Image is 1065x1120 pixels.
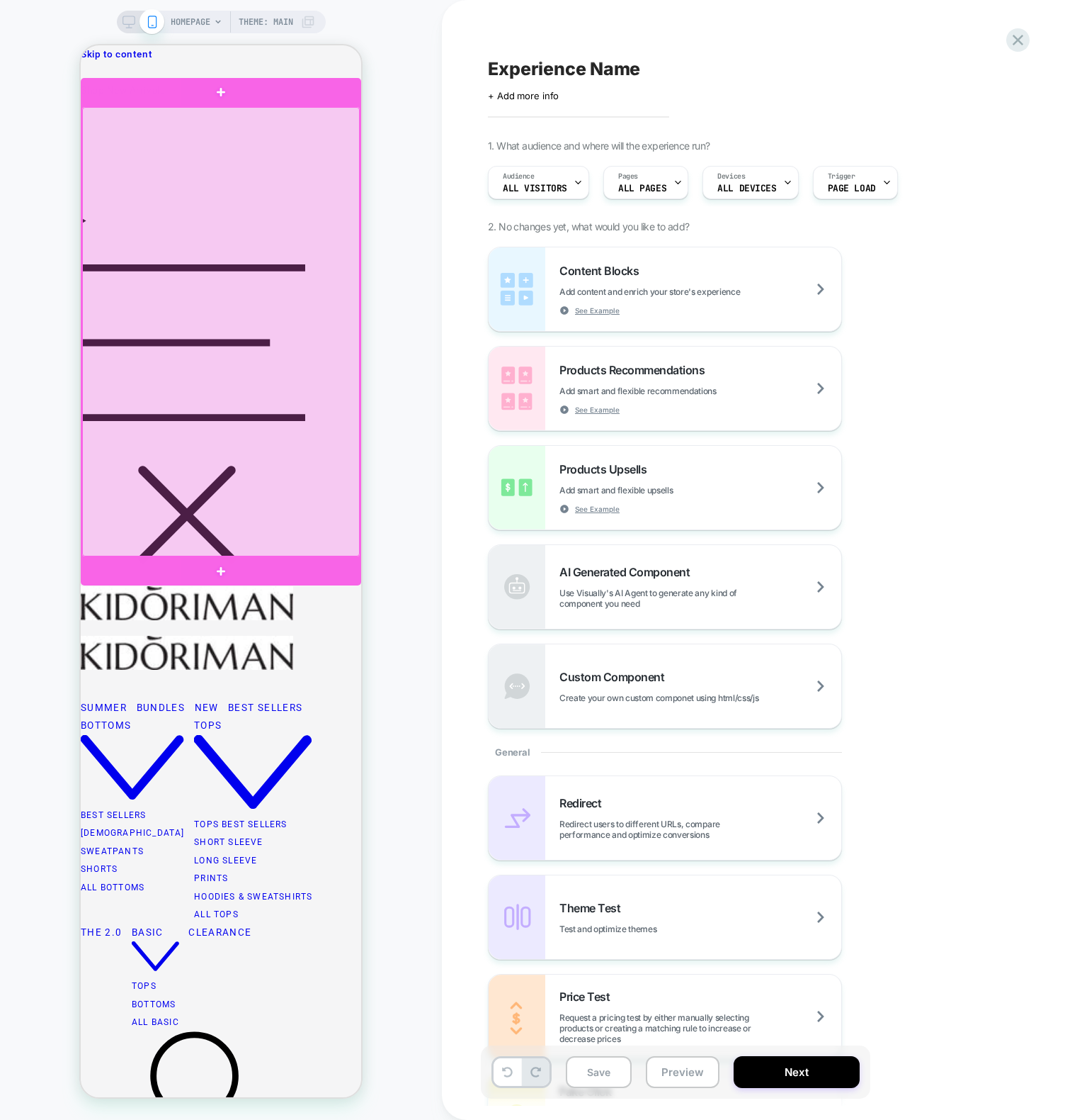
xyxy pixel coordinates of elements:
[488,58,640,79] span: Experience Name
[559,990,617,1004] span: Price Test
[559,693,829,703] span: Create your own custom componet using html/css/js
[488,220,689,233] span: 2. No changes yet, what would you like to add?
[503,172,535,181] span: Audience
[113,810,176,820] a: Long Sleeve
[559,462,654,476] span: Products Upsells
[575,306,620,315] span: See Example
[51,881,98,928] a: Basic
[734,1056,860,1088] button: Next
[618,184,666,194] span: ALL PAGES
[559,565,697,579] span: AI Generated Component
[559,796,608,810] span: Redirect
[113,846,232,856] a: Hoodies & Sweatshirts
[646,1056,719,1088] button: Preview
[51,881,83,892] span: Basic
[575,405,620,415] span: See Example
[717,184,776,194] span: ALL DEVICES
[113,828,147,838] a: Prints
[113,864,158,874] a: All Tops
[559,670,671,684] span: Custom Component
[51,972,98,982] a: All Basic
[559,901,627,915] span: Theme Test
[566,1056,632,1088] button: Save
[575,504,620,514] span: See Example
[108,881,171,892] a: Clearance
[239,11,293,33] span: Theme: MAIN
[559,386,787,396] span: Add smart and flexible recommendations
[717,172,745,181] span: Devices
[559,924,727,934] span: Test and optimize themes
[56,656,104,668] a: Bundles
[113,674,232,766] a: Tops
[488,729,842,775] div: General
[559,485,744,495] span: Add smart and flexible upsells
[488,140,710,152] span: 1. What audience and where will the experience run?
[559,264,646,278] span: Content Blocks
[503,184,567,194] span: All Visitors
[618,172,638,181] span: Pages
[559,819,841,840] span: Redirect users to different URLs, compare performance and optimize conversions
[51,936,76,946] a: Tops
[559,286,811,297] span: Add content and enrich your store's experience
[559,588,841,609] span: Use Visually's AI Agent to generate any kind of component you need
[147,656,222,668] a: Best Sellers
[559,1012,841,1044] span: Request a pricing test by either manually selecting products or creating a matching rule to incre...
[113,774,206,784] a: Tops Best Sellers
[828,184,876,194] span: Page Load
[113,792,182,802] a: Short Sleeve
[171,11,210,33] span: HOMEPAGE
[114,656,138,668] a: New
[113,674,141,685] span: Tops
[488,90,559,101] span: + Add more info
[828,172,855,181] span: Trigger
[559,363,712,377] span: Products Recommendations
[51,954,95,964] a: Bottoms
